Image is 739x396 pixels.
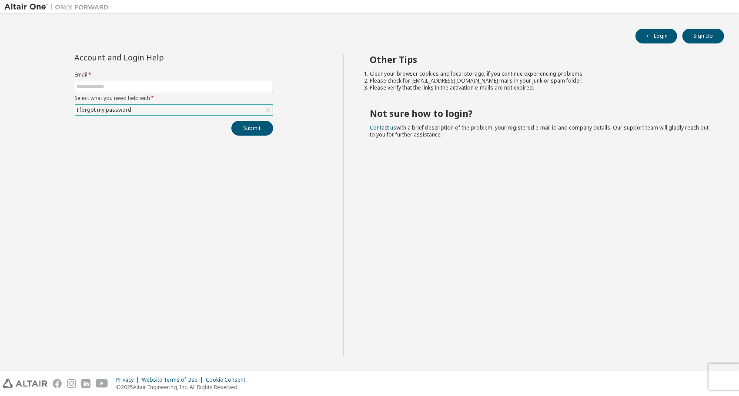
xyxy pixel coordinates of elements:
div: I forgot my password [76,105,133,115]
h2: Other Tips [370,54,709,65]
label: Select what you need help with [75,95,273,102]
img: instagram.svg [67,379,76,388]
button: Sign Up [682,29,724,43]
div: Account and Login Help [75,54,234,61]
button: Submit [231,121,273,136]
li: Clear your browser cookies and local storage, if you continue experiencing problems. [370,70,709,77]
img: Altair One [4,3,113,11]
div: Cookie Consent [206,376,251,383]
div: Website Terms of Use [142,376,206,383]
img: altair_logo.svg [3,379,47,388]
span: with a brief description of the problem, your registered e-mail id and company details. Our suppo... [370,124,709,138]
a: Contact us [370,124,396,131]
div: I forgot my password [75,105,273,115]
img: linkedin.svg [81,379,90,388]
li: Please verify that the links in the activation e-mails are not expired. [370,84,709,91]
h2: Not sure how to login? [370,108,709,119]
p: © 2025 Altair Engineering, Inc. All Rights Reserved. [116,383,251,391]
img: youtube.svg [96,379,108,388]
img: facebook.svg [53,379,62,388]
div: Privacy [116,376,142,383]
li: Please check for [EMAIL_ADDRESS][DOMAIN_NAME] mails in your junk or spam folder. [370,77,709,84]
label: Email [75,71,273,78]
button: Login [635,29,677,43]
